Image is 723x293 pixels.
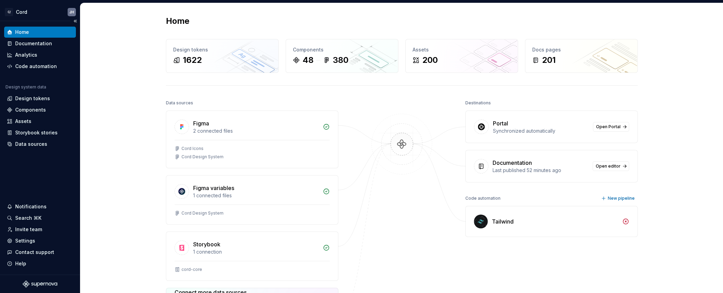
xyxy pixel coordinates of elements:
span: Open editor [596,163,621,169]
div: 48 [303,55,314,66]
a: Figma2 connected filesCord IconsCord Design System [166,111,338,168]
div: Cord [16,9,27,16]
div: Code automation [15,63,57,70]
div: Design tokens [15,95,50,102]
a: Docs pages201 [525,39,638,73]
button: New pipeline [599,193,638,203]
div: Figma [193,119,209,127]
div: Help [15,260,26,267]
div: Destinations [465,98,491,108]
span: Open Portal [596,124,621,130]
div: 2 connected files [193,127,319,134]
svg: Supernova Logo [23,281,57,287]
div: Contact support [15,249,54,256]
a: Design tokens [4,93,76,104]
div: Storybook stories [15,129,58,136]
div: 200 [422,55,438,66]
a: Open editor [593,161,629,171]
div: Notifications [15,203,47,210]
div: Synchronized automatically [493,127,589,134]
div: JH [69,9,74,15]
a: Design tokens1622 [166,39,279,73]
div: 380 [333,55,348,66]
div: Data sources [15,141,47,148]
a: Figma variables1 connected filesCord Design System [166,175,338,225]
h2: Home [166,16,189,27]
div: Documentation [493,159,532,167]
a: Invite team [4,224,76,235]
div: Tailwind [492,217,514,226]
button: Help [4,258,76,269]
div: Design tokens [173,46,271,53]
a: Home [4,27,76,38]
div: Assets [413,46,511,53]
div: Invite team [15,226,42,233]
div: Code automation [465,193,501,203]
div: Assets [15,118,31,125]
div: C/ [5,8,13,16]
a: Settings [4,235,76,246]
div: Components [293,46,391,53]
div: Settings [15,237,35,244]
div: 1622 [183,55,202,66]
div: Cord Design System [181,154,224,160]
a: Documentation [4,38,76,49]
div: Search ⌘K [15,215,41,221]
div: Documentation [15,40,52,47]
button: Contact support [4,247,76,258]
div: Docs pages [532,46,631,53]
div: Home [15,29,29,36]
div: Portal [493,119,508,127]
a: Storybook1 connectioncord-core [166,231,338,281]
div: Components [15,106,46,113]
div: Cord Design System [181,210,224,216]
a: Assets200 [405,39,518,73]
a: Data sources [4,139,76,150]
span: New pipeline [608,196,635,201]
div: 201 [542,55,556,66]
div: Last published 52 minutes ago [493,167,588,174]
button: Notifications [4,201,76,212]
div: 1 connection [193,248,319,255]
button: Collapse sidebar [70,16,80,26]
div: Data sources [166,98,193,108]
div: 1 connected files [193,192,319,199]
button: C/CordJH [1,4,79,19]
a: Storybook stories [4,127,76,138]
div: Design system data [6,84,46,90]
a: Code automation [4,61,76,72]
div: Figma variables [193,184,234,192]
div: Cord Icons [181,146,204,151]
a: Analytics [4,49,76,60]
a: Assets [4,116,76,127]
div: Storybook [193,240,220,248]
div: cord-core [181,267,202,272]
a: Components48380 [286,39,398,73]
div: Analytics [15,51,37,58]
a: Open Portal [593,122,629,132]
a: Components [4,104,76,115]
button: Search ⌘K [4,212,76,224]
